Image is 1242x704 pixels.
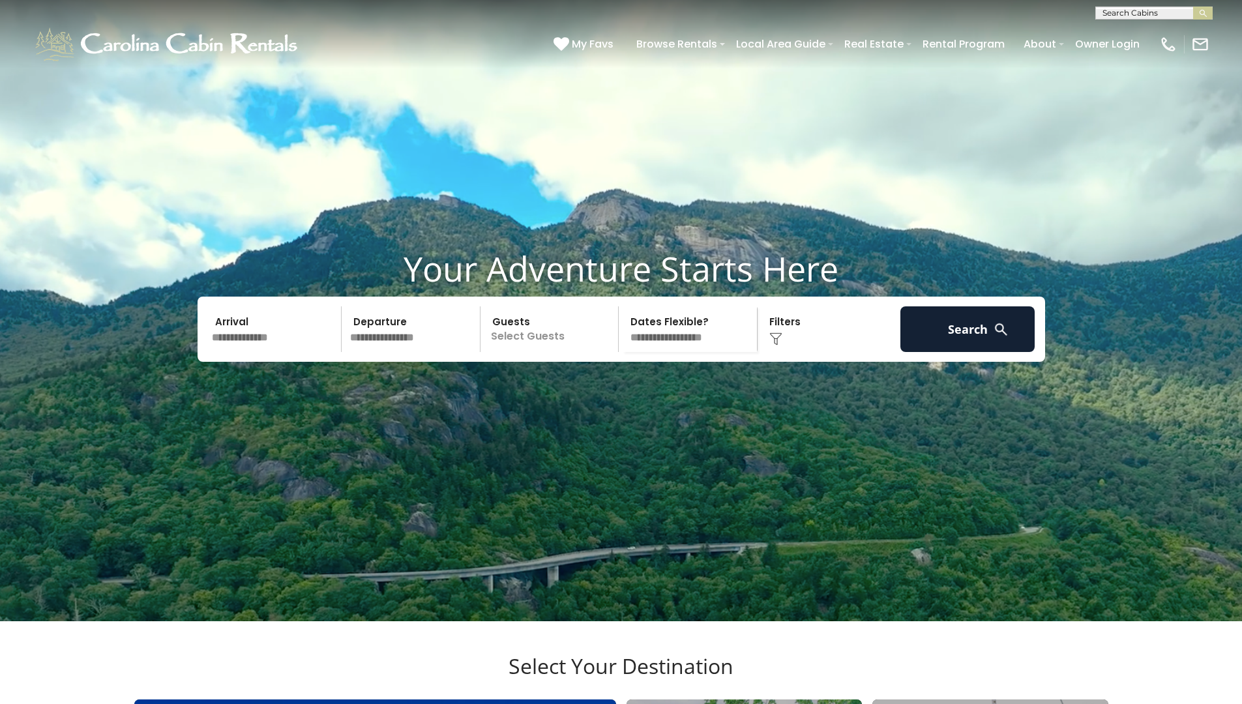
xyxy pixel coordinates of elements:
a: Local Area Guide [730,33,832,55]
img: filter--v1.png [769,332,782,345]
a: Rental Program [916,33,1011,55]
img: search-regular-white.png [993,321,1009,338]
img: mail-regular-white.png [1191,35,1209,53]
a: Real Estate [838,33,910,55]
h3: Select Your Destination [132,654,1110,699]
p: Select Guests [484,306,619,352]
img: phone-regular-white.png [1159,35,1177,53]
img: White-1-1-2.png [33,25,303,64]
a: Owner Login [1069,33,1146,55]
button: Search [900,306,1035,352]
a: Browse Rentals [630,33,724,55]
a: About [1017,33,1063,55]
span: My Favs [572,36,614,52]
a: My Favs [554,36,617,53]
h1: Your Adventure Starts Here [10,248,1232,289]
